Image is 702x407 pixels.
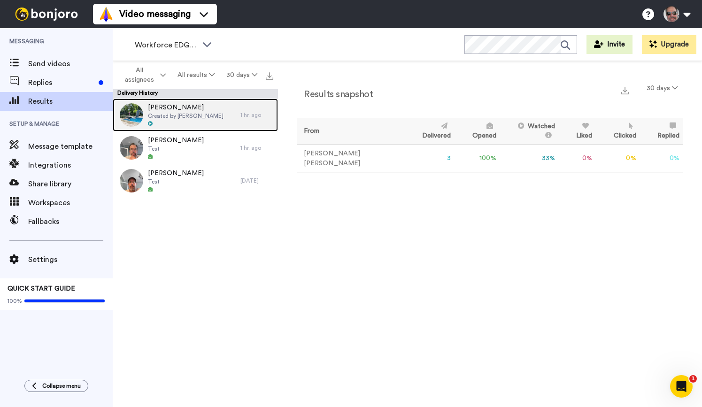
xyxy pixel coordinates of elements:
img: 3b104ce5-eb9b-43b9-a9e7-5be68524cf35-thumb.jpg [120,103,143,127]
td: 100 % [455,145,500,172]
th: Clicked [596,118,640,145]
span: 100% [8,297,22,305]
button: Export a summary of each team member’s results that match this filter now. [618,83,632,97]
th: Delivered [405,118,455,145]
span: Video messaging [119,8,191,21]
button: Upgrade [642,35,696,54]
div: 1 hr. ago [240,111,273,119]
th: From [297,118,405,145]
span: Share library [28,178,113,190]
span: 1 [689,375,697,383]
img: export.svg [266,72,273,80]
iframe: Intercom live chat [670,375,693,398]
span: Test [148,178,204,185]
span: All assignees [120,66,158,84]
div: [DATE] [240,177,273,184]
th: Liked [559,118,596,145]
td: 0 % [640,145,683,172]
span: Fallbacks [28,216,113,227]
img: vm-color.svg [99,7,114,22]
span: [PERSON_NAME] [148,169,204,178]
a: [PERSON_NAME]Created by [PERSON_NAME]1 hr. ago [113,99,278,131]
td: 3 [405,145,455,172]
span: Settings [28,254,113,265]
span: Test [148,145,204,153]
span: Message template [28,141,113,152]
button: Export all results that match these filters now. [263,68,276,82]
span: Integrations [28,160,113,171]
button: 30 days [220,67,263,84]
td: 33 % [500,145,559,172]
a: [PERSON_NAME]Test[DATE] [113,164,278,197]
span: Workforce EDGE Program [135,39,198,51]
div: 1 hr. ago [240,144,273,152]
span: Collapse menu [42,382,81,390]
button: All results [172,67,221,84]
img: export.svg [621,87,629,94]
span: Created by [PERSON_NAME] [148,112,224,120]
span: Send videos [28,58,113,69]
span: [PERSON_NAME] [148,136,204,145]
img: bj-logo-header-white.svg [11,8,82,21]
th: Opened [455,118,500,145]
th: Watched [500,118,559,145]
img: f86bd823-4bd3-44e7-8739-6f7311fa1aff-thumb.jpg [120,169,143,192]
td: 0 % [559,145,596,172]
span: QUICK START GUIDE [8,285,75,292]
button: All assignees [115,62,172,88]
td: 0 % [596,145,640,172]
span: [PERSON_NAME] [148,103,224,112]
button: Invite [586,35,633,54]
span: Results [28,96,113,107]
a: [PERSON_NAME]Test1 hr. ago [113,131,278,164]
td: [PERSON_NAME] [PERSON_NAME] [297,145,405,172]
span: Workspaces [28,197,113,208]
button: 30 days [641,80,683,97]
th: Replied [640,118,683,145]
div: Delivery History [113,89,278,99]
button: Collapse menu [24,380,88,392]
h2: Results snapshot [297,89,373,100]
img: 24f6482f-26cb-4d78-a858-aca8fe3370b4-thumb.jpg [120,136,143,160]
span: Replies [28,77,95,88]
